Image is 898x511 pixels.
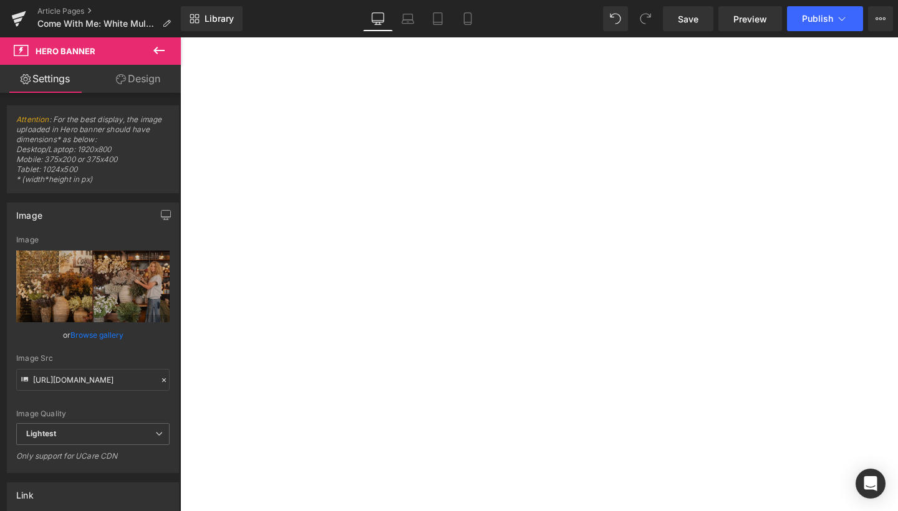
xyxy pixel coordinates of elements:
div: Link [16,483,34,500]
a: Desktop [363,6,393,31]
a: Preview [718,6,782,31]
span: Come With Me: White Mulberries [37,19,157,29]
span: Library [205,13,234,24]
div: Image Quality [16,409,170,418]
a: New Library [181,6,243,31]
span: : For the best display, the image uploaded in Hero banner should have dimensions* as below: Deskt... [16,115,170,193]
div: Open Intercom Messenger [856,469,886,499]
button: Redo [633,6,658,31]
a: Browse gallery [70,324,123,346]
span: Hero Banner [36,46,95,56]
a: Article Pages [37,6,181,16]
a: Mobile [453,6,483,31]
div: Image Src [16,354,170,363]
div: Only support for UCare CDN [16,451,170,469]
button: Publish [787,6,863,31]
a: Tablet [423,6,453,31]
a: Laptop [393,6,423,31]
span: Save [678,12,698,26]
b: Lightest [26,429,56,438]
button: Undo [603,6,628,31]
span: Publish [802,14,833,24]
span: Preview [733,12,767,26]
input: Link [16,369,170,391]
a: Design [93,65,183,93]
button: More [868,6,893,31]
div: or [16,328,170,341]
a: Attention [16,115,49,124]
div: Image [16,236,170,244]
div: Image [16,203,42,221]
